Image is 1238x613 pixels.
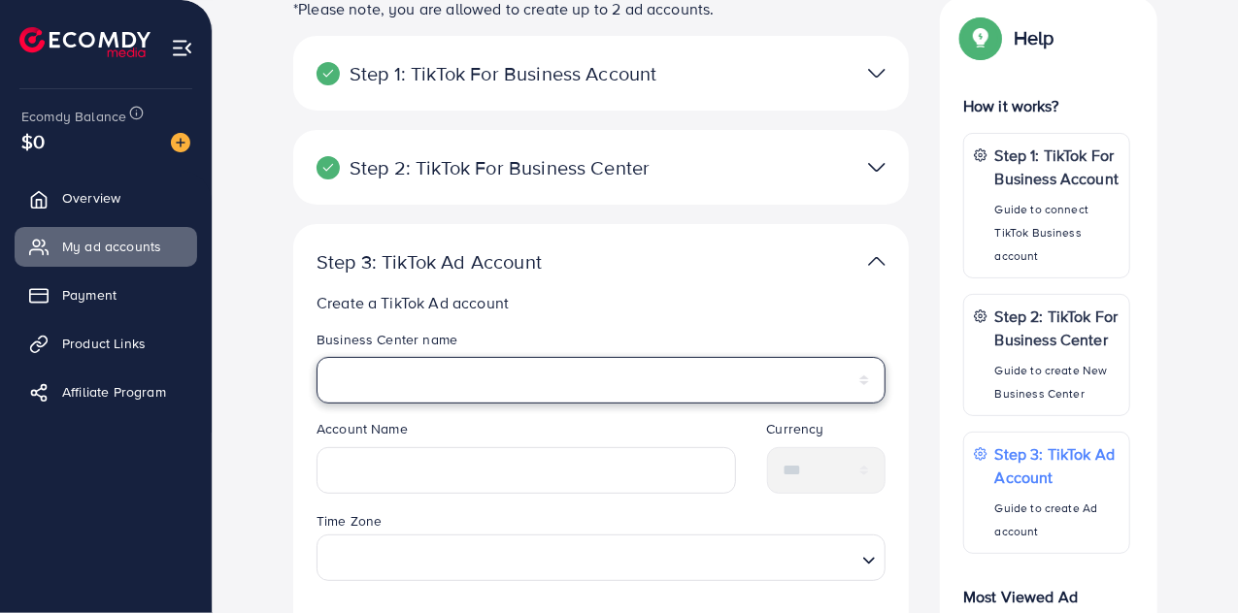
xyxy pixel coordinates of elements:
p: How it works? [963,94,1130,117]
span: Overview [62,188,120,208]
p: Guide to connect TikTok Business account [995,198,1120,268]
iframe: Chat [1155,526,1223,598]
a: Payment [15,275,197,314]
p: Help [1014,26,1054,49]
a: My ad accounts [15,227,197,266]
img: TikTok partner [868,153,886,181]
p: Create a TikTok Ad account [317,291,886,314]
span: Affiliate Program [62,382,166,402]
p: Step 1: TikTok For Business Account [995,144,1120,190]
img: TikTok partner [868,59,886,87]
legend: Currency [767,419,887,446]
a: Overview [15,178,197,217]
input: Search for option [325,540,854,576]
legend: Account Name [317,419,736,446]
a: Affiliate Program [15,372,197,411]
img: TikTok partner [868,247,886,275]
p: Step 2: TikTok For Business Center [995,305,1120,351]
img: image [171,133,190,152]
p: Guide to create Ad account [995,497,1120,543]
span: My ad accounts [62,237,161,256]
p: Guide to create New Business Center [995,359,1120,405]
span: $0 [21,127,45,155]
p: Step 1: TikTok For Business Account [317,62,686,85]
p: Step 3: TikTok Ad Account [995,442,1120,489]
img: menu [171,37,193,59]
p: Step 2: TikTok For Business Center [317,156,686,179]
span: Payment [62,285,117,305]
a: Product Links [15,324,197,363]
label: Time Zone [317,511,382,531]
img: logo [19,27,151,57]
p: Step 3: TikTok Ad Account [317,250,686,274]
span: Ecomdy Balance [21,107,126,126]
div: Search for option [317,534,886,581]
img: Popup guide [963,20,998,55]
span: Product Links [62,334,146,353]
legend: Business Center name [317,330,886,357]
